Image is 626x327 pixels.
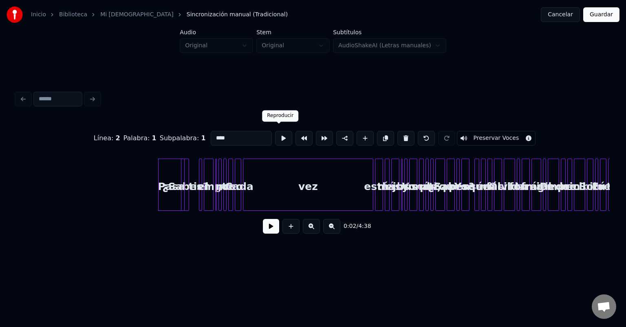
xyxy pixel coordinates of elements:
[344,222,356,230] span: 0:02
[152,134,156,142] span: 1
[344,222,363,230] div: /
[256,29,330,35] label: Stem
[160,133,206,143] div: Subpalabra :
[94,133,120,143] div: Línea :
[541,7,580,22] button: Cancelar
[123,133,156,143] div: Palabra :
[267,113,293,119] div: Reproducir
[187,11,288,19] span: Sincronización manual (Tradicional)
[592,294,616,319] div: Chat abierto
[358,222,371,230] span: 4:38
[31,11,46,19] a: Inicio
[457,131,536,146] button: Toggle
[333,29,446,35] label: Subtítulos
[180,29,253,35] label: Audio
[59,11,87,19] a: Biblioteca
[583,7,619,22] button: Guardar
[7,7,23,23] img: youka
[201,134,205,142] span: 1
[31,11,288,19] nav: breadcrumb
[115,134,120,142] span: 2
[100,11,174,19] a: Mi [DEMOGRAPHIC_DATA]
